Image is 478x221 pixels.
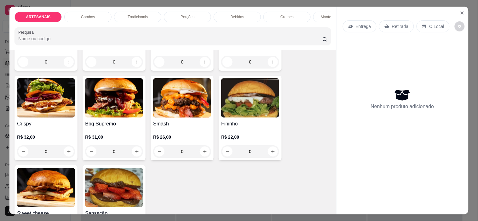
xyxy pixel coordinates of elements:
img: product-image [85,168,143,207]
h4: Fininho [221,120,279,128]
button: Close [457,8,467,18]
button: decrease-product-quantity [455,21,465,31]
p: ARTESANAIS [26,14,50,19]
p: R$ 31,00 [85,134,143,140]
img: product-image [17,78,75,118]
img: product-image [17,168,75,207]
p: Monte o sanduíche [321,14,353,19]
p: C.Local [429,23,444,30]
label: Pesquisa [18,30,36,35]
h4: Bbq Supremo [85,120,143,128]
input: Pesquisa [18,36,322,42]
p: Tradicionais [128,14,148,19]
p: Nenhum produto adicionado [371,103,434,110]
p: Retirada [392,23,409,30]
p: R$ 26,00 [153,134,211,140]
p: R$ 22,00 [221,134,279,140]
img: product-image [221,78,279,118]
p: Entrega [356,23,371,30]
h4: Crispy [17,120,75,128]
h4: Smash [153,120,211,128]
p: Porções [181,14,194,19]
p: Cremes [280,14,294,19]
img: product-image [153,78,211,118]
h4: Sensação [85,210,143,217]
p: R$ 32,00 [17,134,75,140]
img: product-image [85,78,143,118]
p: Bebidas [231,14,244,19]
p: Combos [81,14,95,19]
h4: Sweet cheese [17,210,75,217]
